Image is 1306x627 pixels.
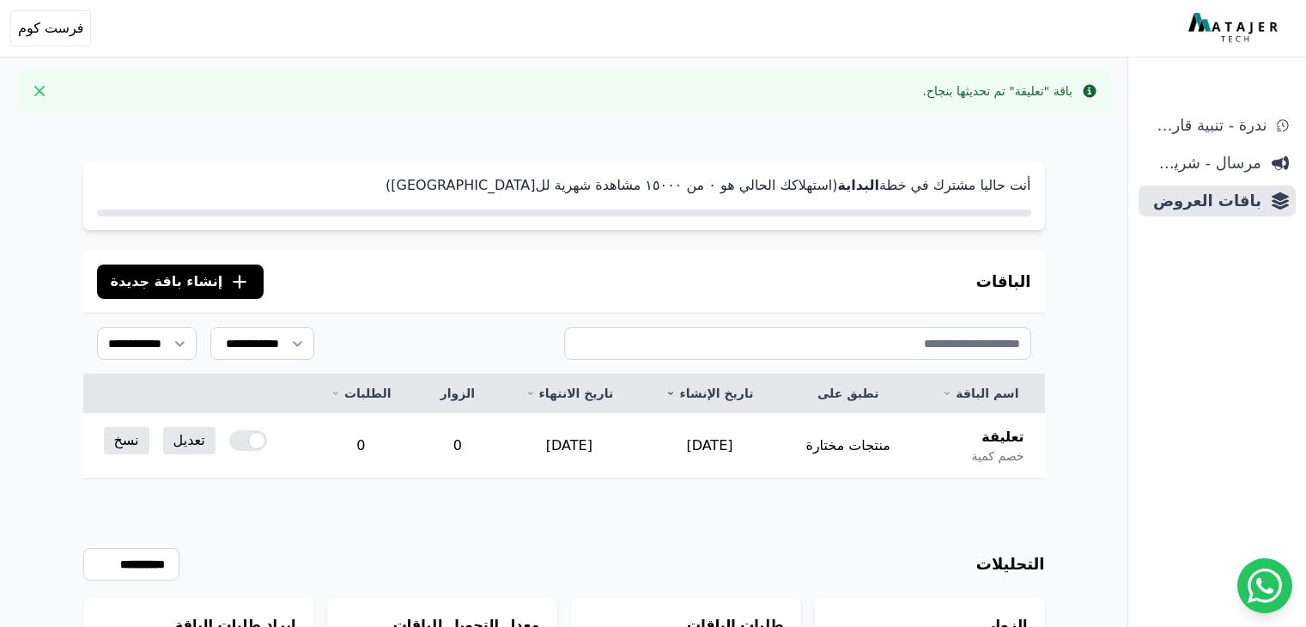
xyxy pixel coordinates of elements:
span: باقات العروض [1145,189,1261,213]
div: باقة "تعليقة" تم تحديثها بنجاح. [923,82,1072,100]
p: أنت حاليا مشترك في خطة (استهلاكك الحالي هو ۰ من ١٥۰۰۰ مشاهدة شهرية لل[GEOGRAPHIC_DATA]) [97,175,1031,196]
span: مرسال - شريط دعاية [1145,151,1261,175]
h3: الباقات [976,270,1031,294]
a: تاريخ الإنشاء [660,385,759,402]
a: الطلبات [326,385,396,402]
a: تعديل [163,427,216,454]
td: 0 [416,413,499,479]
a: تاريخ الانتهاء [519,385,619,402]
th: الزوار [416,374,499,413]
span: خصم كمية [971,447,1024,465]
button: إنشاء باقة جديدة [97,265,264,299]
button: Close [26,77,53,105]
strong: البداية [837,177,878,193]
th: تطبق على [780,374,916,413]
span: تعليقة [981,427,1024,447]
td: منتجات مختارة [780,413,916,479]
img: MatajerTech Logo [1188,13,1282,44]
h3: التحليلات [976,552,1045,576]
td: [DATE] [499,413,640,479]
span: فرست كوم [18,18,83,39]
a: اسم الباقة [937,385,1024,402]
td: [DATE] [640,413,780,479]
button: فرست كوم [10,10,91,46]
td: 0 [306,413,416,479]
span: ندرة - تنبية قارب علي النفاذ [1145,113,1267,137]
span: إنشاء باقة جديدة [111,271,223,292]
a: نسخ [104,427,149,454]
